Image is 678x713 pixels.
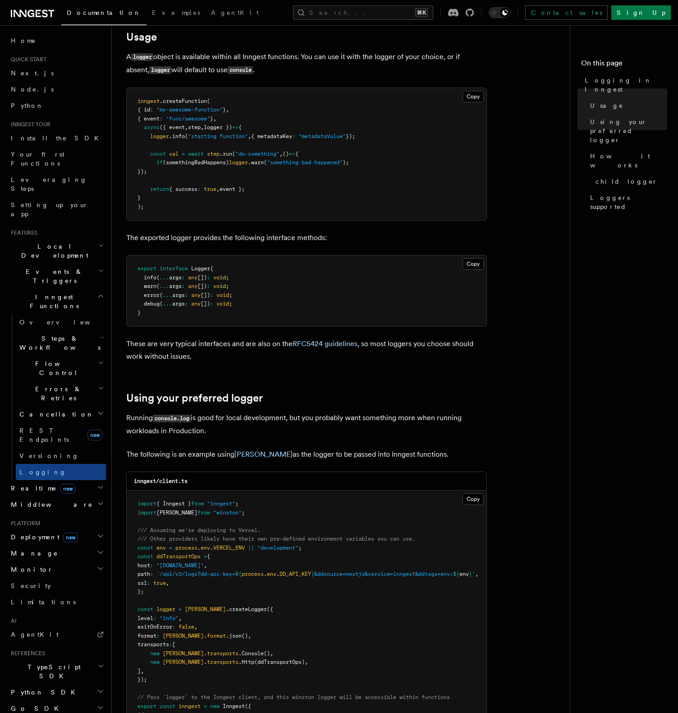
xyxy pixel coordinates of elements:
span: inngest [137,98,160,104]
span: ; [226,274,229,281]
span: = [169,545,172,551]
span: , [248,633,251,639]
span: = [182,151,185,157]
span: ` [472,571,475,577]
span: const [137,553,153,560]
span: level [137,615,153,621]
span: { [295,151,298,157]
span: }); [346,133,355,139]
span: Leveraging Steps [11,176,87,192]
span: []) [197,283,207,289]
button: Deploymentnew [7,529,106,545]
span: Logging [19,468,66,476]
span: ; [242,509,245,516]
span: Inngest Functions [7,292,97,310]
span: Install the SDK [11,134,104,142]
span: = [204,553,207,560]
span: ; [298,545,302,551]
span: logger [229,159,248,166]
span: any [188,274,197,281]
span: { [238,124,242,130]
span: Errors & Retries [16,384,98,403]
span: , [213,116,216,122]
span: { [207,553,210,560]
span: ( [185,133,188,139]
span: : [197,186,201,192]
span: } [210,116,213,122]
span: : [207,274,210,281]
h4: On this page [581,58,667,72]
span: => [232,124,238,130]
span: : [153,615,156,621]
button: Toggle dark mode [489,7,510,18]
a: Node.js [7,81,106,97]
span: , [179,615,182,621]
span: DD_API_KEY [279,571,311,577]
span: const [137,606,153,612]
a: Logging [16,464,106,480]
span: Events & Triggers [7,267,98,285]
span: Platform [7,520,41,527]
span: process [242,571,264,577]
span: Using your preferred logger [590,117,667,144]
span: Python [11,102,44,109]
span: event }; [220,186,245,192]
span: TypeScript SDK [7,662,97,681]
button: Flow Control [16,356,106,381]
kbd: ⌘K [415,8,428,17]
span: env [201,545,210,551]
span: = [179,606,182,612]
span: new [63,532,78,542]
span: async [144,124,160,130]
a: Next.js [7,65,106,81]
span: : [210,292,213,298]
span: , [270,650,273,657]
span: Python SDK [7,688,81,697]
span: Logging in Inngest [585,76,667,94]
span: "something bad happened" [267,159,343,166]
a: child logger [592,173,667,190]
span: "func/awesome" [166,116,210,122]
span: env [267,571,276,577]
span: Local Development [7,242,98,260]
span: ... [160,283,169,289]
a: REST Endpointsnew [16,422,106,448]
span: How it works [590,152,667,170]
span: ({ event [160,124,185,130]
span: [ [172,641,175,648]
span: . [204,650,207,657]
span: .warn [248,159,264,166]
span: Cancellation [16,410,94,419]
span: return [150,186,169,192]
span: ( [207,98,210,104]
code: logger [149,66,171,74]
span: ; [235,500,238,507]
span: await [188,151,204,157]
span: "starting function" [188,133,248,139]
span: false [179,624,194,630]
div: Inngest Functions [7,314,106,480]
span: : [160,116,163,122]
button: Python SDK [7,684,106,700]
span: ssl [137,580,147,586]
button: Monitor [7,561,106,578]
span: (somethingBadHappens) [163,159,229,166]
span: , [226,106,229,113]
span: , [204,562,207,569]
span: () [264,650,270,657]
button: Inngest Functions [7,289,106,314]
span: Next.js [11,69,54,77]
span: "development" [257,545,298,551]
span: Deployment [7,532,78,542]
span: Your first Functions [11,151,64,167]
span: . [204,633,207,639]
span: new [150,650,160,657]
span: .createLogger [226,606,267,612]
span: transports [207,650,238,657]
p: The exported logger provides the following interface methods: [126,231,487,244]
span: }; [137,588,144,595]
span: ; [229,301,232,307]
span: : [150,106,153,113]
span: } [137,194,141,201]
span: : [207,283,210,289]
